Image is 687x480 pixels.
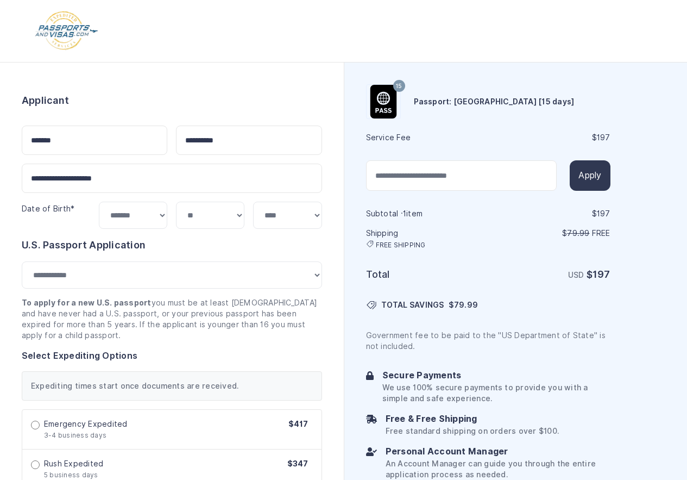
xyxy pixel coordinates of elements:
[381,300,444,310] span: TOTAL SAVINGS
[44,431,106,439] span: 3-4 business days
[22,298,152,307] strong: To apply for a new U.S. passport
[44,419,128,429] span: Emergency Expedited
[592,229,610,238] span: Free
[366,228,487,250] h6: Shipping
[587,269,610,280] strong: $
[22,93,69,108] h6: Applicant
[366,330,610,352] p: Government fee to be paid to the "US Department of State" is not included.
[382,382,610,404] p: We use 100% secure payments to provide you with a simple and safe experience.
[593,269,610,280] span: 197
[366,208,487,219] h6: Subtotal · item
[414,96,575,107] h6: Passport: [GEOGRAPHIC_DATA] [15 days]
[44,458,103,469] span: Rush Expedited
[44,471,98,479] span: 5 business days
[22,297,322,341] p: you must be at least [DEMOGRAPHIC_DATA] and have never had a U.S. passport, or your previous pass...
[386,458,610,480] p: An Account Manager can guide you through the entire application process as needed.
[567,229,589,238] span: 79.99
[489,208,610,219] div: $
[366,267,487,282] h6: Total
[22,204,74,213] label: Date of Birth*
[570,160,610,191] button: Apply
[449,300,478,310] span: $
[376,241,426,250] span: FREE SHIPPING
[403,209,406,218] span: 1
[382,369,610,382] h6: Secure Payments
[367,85,400,119] img: Product Name
[568,271,584,279] span: USD
[288,420,308,428] span: $417
[366,132,487,143] h6: Service Fee
[22,371,322,401] div: Expediting times start once documents are received.
[386,413,559,426] h6: Free & Free Shipping
[34,11,99,51] img: Logo
[489,228,610,239] p: $
[597,209,610,218] span: 197
[396,79,402,93] span: 15
[22,350,322,363] h6: Select Expediting Options
[386,445,610,458] h6: Personal Account Manager
[22,238,322,253] h6: U.S. Passport Application
[489,132,610,143] div: $
[386,426,559,437] p: Free standard shipping on orders over $100.
[454,301,478,309] span: 79.99
[287,459,308,468] span: $347
[597,133,610,142] span: 197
